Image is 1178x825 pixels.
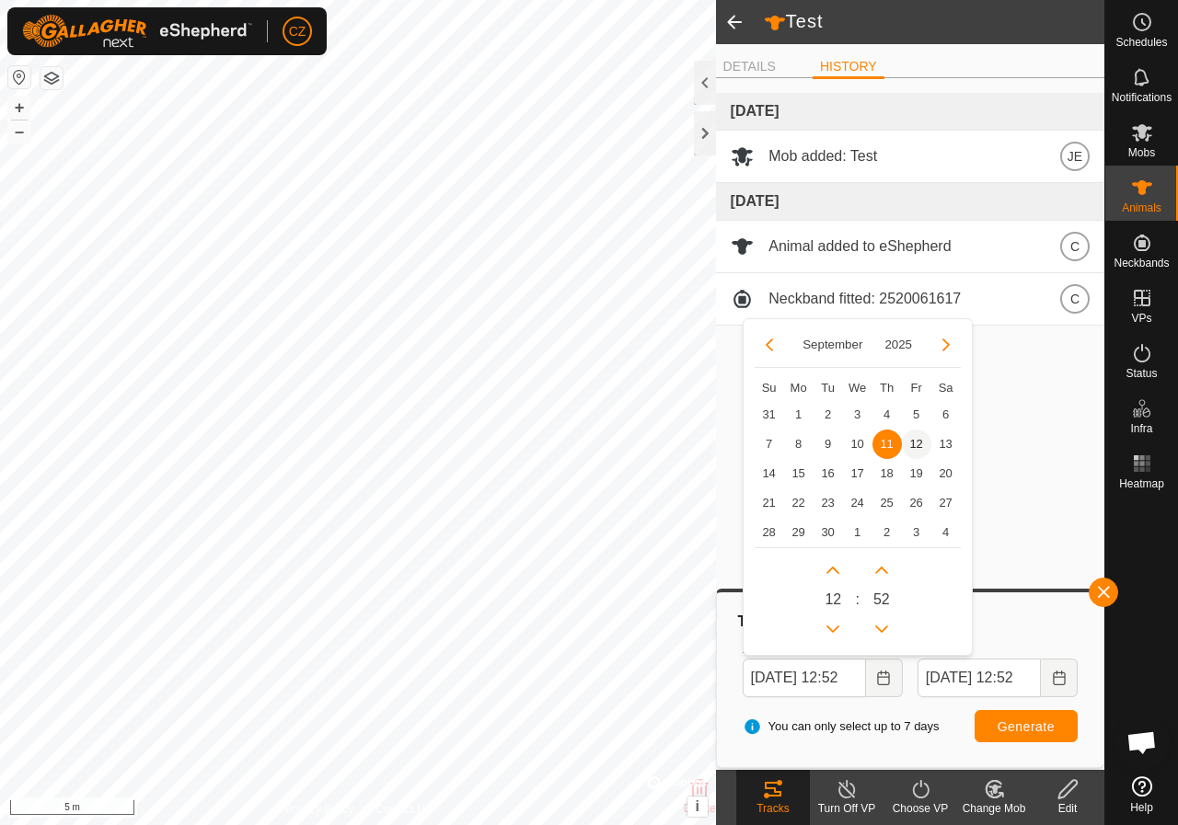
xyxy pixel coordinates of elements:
div: Edit [1031,800,1104,817]
td: 2 [872,518,902,547]
td: 1 [843,518,872,547]
div: Choose Date [743,318,973,657]
span: 2 [814,400,843,430]
button: Map Layers [40,67,63,89]
span: Mob added: Test [768,145,877,167]
span: : [855,589,859,611]
td: 24 [843,488,872,518]
td: 3 [902,518,931,547]
div: Choose VP [883,800,957,817]
td: 19 [902,459,931,488]
td: 6 [931,400,961,430]
td: 17 [843,459,872,488]
button: Reset Map [8,66,30,88]
td: 5 [902,400,931,430]
span: Schedules [1115,37,1167,48]
button: Generate [975,710,1078,742]
span: [DATE] [731,193,780,209]
td: 9 [814,430,843,459]
span: Neckbands [1114,258,1169,269]
td: 29 [784,518,814,547]
td: 1 [784,400,814,430]
td: 26 [902,488,931,518]
span: CZ [289,22,306,41]
button: Choose Year [877,334,919,355]
span: JE [1068,146,1082,166]
span: 12 [902,430,931,459]
td: 10 [843,430,872,459]
button: Choose Month [795,334,870,355]
button: Next Month [931,330,961,360]
span: 22 [784,488,814,518]
td: 30 [814,518,843,547]
div: Tracks [736,800,810,817]
span: 23 [814,488,843,518]
td: 7 [755,430,784,459]
span: Su [762,381,777,395]
td: 18 [872,459,902,488]
td: 21 [755,488,784,518]
span: Notifications [1112,92,1172,103]
span: Heatmap [1119,478,1164,489]
span: You can only select up to 7 days [743,717,940,736]
div: Open chat [1114,715,1170,770]
td: 27 [931,488,961,518]
li: DETAILS [716,57,783,76]
p-button: Next Minute [867,556,896,585]
td: 25 [872,488,902,518]
h2: Test [764,10,1104,34]
div: Change Mob [957,800,1031,817]
div: Turn Off VP [810,800,883,817]
span: Status [1126,368,1157,379]
td: 13 [931,430,961,459]
td: 11 [872,430,902,459]
button: Choose Date [866,659,903,697]
td: 14 [755,459,784,488]
span: Animal added to eShepherd [768,235,951,258]
span: i [695,798,699,814]
span: Mo [791,381,807,395]
td: 8 [784,430,814,459]
span: Th [880,381,894,395]
span: Animals [1122,202,1161,213]
td: 20 [931,459,961,488]
span: We [849,381,866,395]
td: 16 [814,459,843,488]
button: – [8,120,30,143]
span: Generate [998,719,1055,734]
span: [DATE] [731,103,780,119]
td: 15 [784,459,814,488]
button: Previous Month [755,330,784,360]
label: To [918,640,1078,659]
td: 4 [931,518,961,547]
span: Neckband fitted: 2520061617 [768,288,961,310]
p-button: Previous Hour [818,614,848,644]
img: Gallagher Logo [22,15,252,48]
td: 28 [755,518,784,547]
td: 31 [755,400,784,430]
td: 4 [872,400,902,430]
li: HISTORY [813,57,884,79]
a: Help [1105,769,1178,820]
